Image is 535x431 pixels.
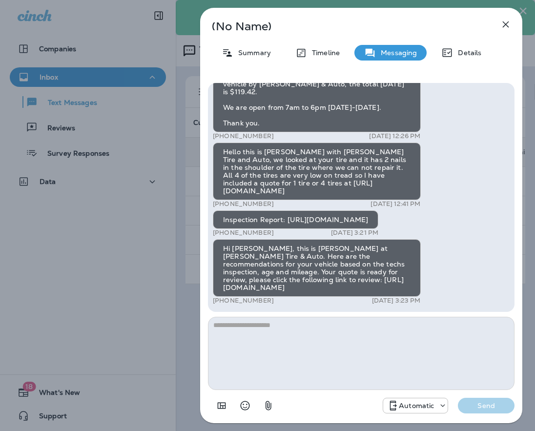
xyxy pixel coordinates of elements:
[212,22,478,30] p: (No Name)
[370,200,420,208] p: [DATE] 12:41 PM
[213,229,274,237] p: [PHONE_NUMBER]
[453,49,481,57] p: Details
[399,402,434,410] p: Automatic
[213,200,274,208] p: [PHONE_NUMBER]
[235,396,255,415] button: Select an emoji
[213,239,421,297] div: Hi [PERSON_NAME], this is [PERSON_NAME] at [PERSON_NAME] Tire & Auto. Here are the recommendation...
[213,143,421,200] div: Hello this is [PERSON_NAME] with [PERSON_NAME] Tire and Auto, we looked at your tire and it has 2...
[213,132,274,140] p: [PHONE_NUMBER]
[376,49,417,57] p: Messaging
[331,229,378,237] p: [DATE] 3:21 PM
[369,132,420,140] p: [DATE] 12:26 PM
[233,49,271,57] p: Summary
[212,396,231,415] button: Add in a premade template
[307,49,340,57] p: Timeline
[372,297,421,305] p: [DATE] 3:23 PM
[213,210,378,229] div: Inspection Report: [URL][DOMAIN_NAME]
[213,67,421,132] div: [PERSON_NAME], service has been completed on your vehicle by [PERSON_NAME] & Auto, the total [DAT...
[213,297,274,305] p: [PHONE_NUMBER]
